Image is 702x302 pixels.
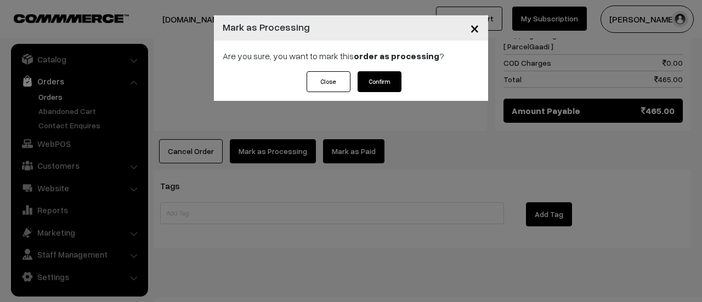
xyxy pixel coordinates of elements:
[307,71,350,92] button: Close
[354,50,439,61] strong: order as processing
[470,18,479,38] span: ×
[214,41,488,71] div: Are you sure, you want to mark this ?
[223,20,310,35] h4: Mark as Processing
[358,71,401,92] button: Confirm
[461,11,488,45] button: Close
